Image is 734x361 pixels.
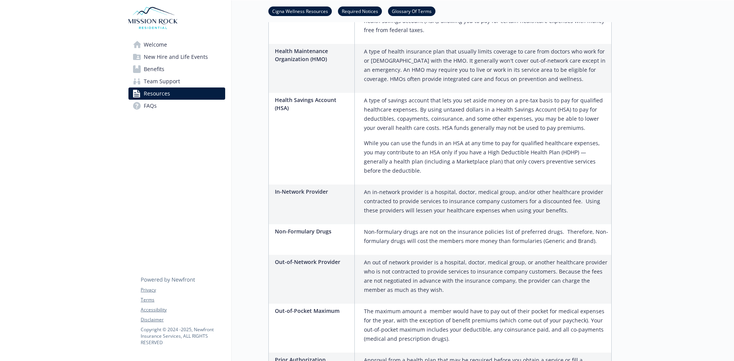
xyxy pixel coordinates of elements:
span: Resources [144,87,170,100]
a: Welcome [128,39,225,51]
a: Terms [141,296,225,303]
span: New Hire and Life Events [144,51,208,63]
a: Accessibility [141,306,225,313]
p: An in-network provider is a hospital, doctor, medical group, and/or other healthcare provider con... [364,188,608,215]
p: Non-Formulary Drugs [275,227,351,235]
p: An out of network provider is a hospital, doctor, medical group, or another healthcare provider w... [364,258,608,295]
p: Out-of-Pocket Maximum [275,307,351,315]
p: While you can use the funds in an HSA at any time to pay for qualified healthcare expenses, you m... [364,139,608,175]
a: Disclaimer [141,316,225,323]
span: Team Support [144,75,180,87]
a: Glossary Of Terms [388,7,435,15]
a: Cigna Wellness Resources [268,7,332,15]
a: Privacy [141,287,225,293]
a: FAQs [128,100,225,112]
a: Resources [128,87,225,100]
p: Health Savings Account (HSA) [275,96,351,112]
span: Welcome [144,39,167,51]
span: FAQs [144,100,157,112]
a: Team Support [128,75,225,87]
a: Required Notices [338,7,382,15]
a: New Hire and Life Events [128,51,225,63]
p: Health Maintenance Organization (HMO) [275,47,351,63]
span: Benefits [144,63,164,75]
p: In-Network Provider [275,188,351,196]
a: Benefits [128,63,225,75]
p: A type of savings account that lets you set aside money on a pre-tax basis to pay for qualified h... [364,96,608,133]
p: Out-of-Network Provider [275,258,351,266]
p: The maximum amount a member would have to pay out of their pocket for medical expenses for the ye... [364,307,608,343]
p: A type of health insurance plan that usually limits coverage to care from doctors who work for or... [364,47,608,84]
p: Copyright © 2024 - 2025 , Newfront Insurance Services, ALL RIGHTS RESERVED [141,326,225,346]
p: Non-formulary drugs are not on the insurance policies list of preferred drugs. Therefore, Non-for... [364,227,608,246]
